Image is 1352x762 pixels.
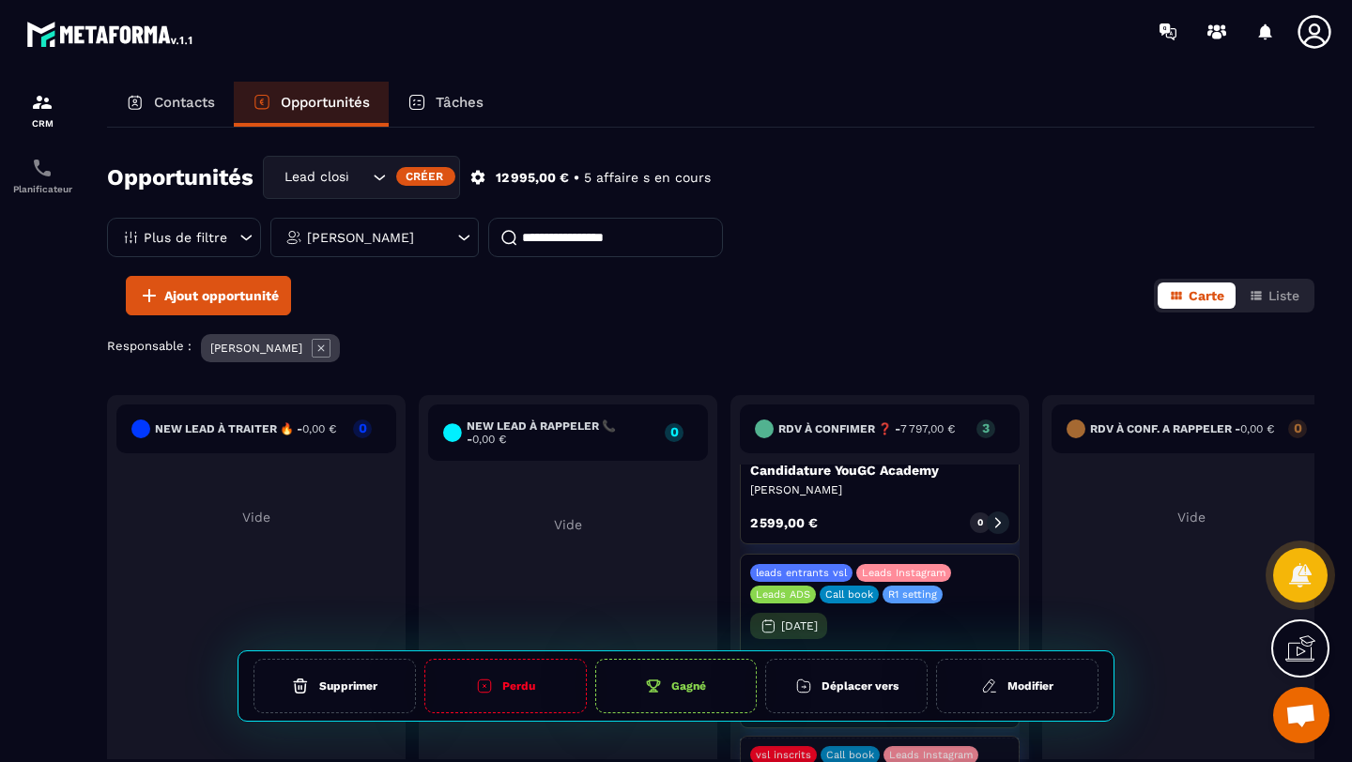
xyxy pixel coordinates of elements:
[1268,288,1299,303] span: Liste
[750,648,1009,663] p: Opportunité [PERSON_NAME]
[281,94,370,111] p: Opportunités
[210,342,302,355] p: [PERSON_NAME]
[1090,422,1274,435] h6: RDV à conf. A RAPPELER -
[31,157,54,179] img: scheduler
[1007,679,1053,693] h6: Modifier
[1240,422,1274,435] span: 0,00 €
[302,422,336,435] span: 0,00 €
[750,463,1009,478] p: Candidature YouGC Academy
[781,619,818,632] p: [DATE]
[164,286,279,305] span: Ajout opportunité
[976,421,995,434] p: 3
[750,516,818,529] p: 2 599,00 €
[126,276,291,315] button: Ajout opportunité
[107,159,253,196] h2: Opportunités
[1288,421,1307,434] p: 0
[107,82,234,127] a: Contacts
[5,77,80,143] a: formationformationCRM
[574,169,579,187] p: •
[756,588,810,601] p: Leads ADS
[900,422,955,435] span: 7 797,00 €
[467,419,655,446] h6: New lead à RAPPELER 📞 -
[671,679,706,693] h6: Gagné
[584,169,711,187] p: 5 affaire s en cours
[263,156,460,199] div: Search for option
[822,679,899,693] h6: Déplacer vers
[349,167,368,188] input: Search for option
[665,425,684,438] p: 0
[1158,282,1236,309] button: Carte
[389,82,502,127] a: Tâches
[155,422,336,435] h6: New lead à traiter 🔥 -
[154,94,215,111] p: Contacts
[1273,687,1329,743] a: Ouvrir le chat
[319,679,377,693] h6: Supprimer
[750,482,1009,497] p: [PERSON_NAME]
[825,588,873,601] p: Call book
[1052,510,1331,525] p: Vide
[778,422,955,435] h6: RDV à confimer ❓ -
[5,184,80,194] p: Planificateur
[436,94,484,111] p: Tâches
[26,17,195,51] img: logo
[862,567,945,579] p: Leads Instagram
[472,433,506,446] span: 0,00 €
[353,421,372,434] p: 0
[1189,288,1224,303] span: Carte
[107,339,192,353] p: Responsable :
[756,567,847,579] p: leads entrants vsl
[888,588,937,601] p: R1 setting
[396,167,455,186] div: Créer
[5,118,80,129] p: CRM
[144,231,227,244] p: Plus de filtre
[496,169,569,187] p: 12 995,00 €
[428,517,708,532] p: Vide
[502,679,535,693] h6: Perdu
[234,82,389,127] a: Opportunités
[116,510,396,525] p: Vide
[5,143,80,208] a: schedulerschedulerPlanificateur
[31,91,54,114] img: formation
[307,231,414,244] p: [PERSON_NAME]
[977,516,983,529] p: 0
[280,167,349,188] span: Lead closing
[1237,282,1311,309] button: Liste
[645,678,662,694] img: cup-gr.aac5f536.svg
